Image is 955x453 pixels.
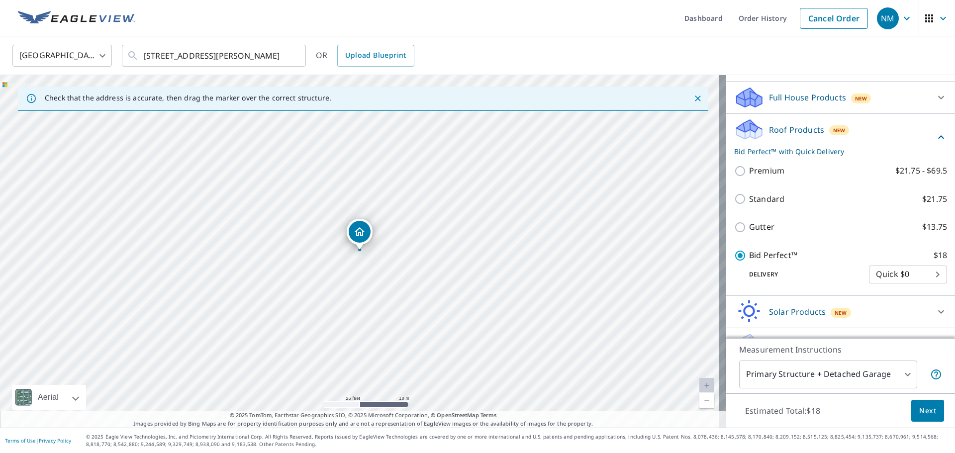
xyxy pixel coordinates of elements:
[934,249,947,262] p: $18
[5,437,36,444] a: Terms of Use
[337,45,414,67] a: Upload Blueprint
[691,92,704,105] button: Close
[230,411,497,420] span: © 2025 TomTom, Earthstar Geographics SIO, © 2025 Microsoft Corporation, ©
[895,165,947,177] p: $21.75 - $69.5
[734,146,935,157] p: Bid Perfect™ with Quick Delivery
[922,221,947,233] p: $13.75
[39,437,71,444] a: Privacy Policy
[45,93,331,102] p: Check that the address is accurate, then drag the marker over the correct structure.
[749,193,784,205] p: Standard
[737,400,828,422] p: Estimated Total: $18
[919,405,936,417] span: Next
[5,438,71,444] p: |
[35,385,62,410] div: Aerial
[86,433,950,448] p: © 2025 Eagle View Technologies, Inc. and Pictometry International Corp. All Rights Reserved. Repo...
[347,219,373,250] div: Dropped pin, building 1, Residential property, 1710 Fremont Dr Yakima, WA 98908
[800,8,868,29] a: Cancel Order
[769,306,826,318] p: Solar Products
[437,411,478,419] a: OpenStreetMap
[922,193,947,205] p: $21.75
[911,400,944,422] button: Next
[12,385,86,410] div: Aerial
[345,49,406,62] span: Upload Blueprint
[749,249,797,262] p: Bid Perfect™
[855,94,867,102] span: New
[316,45,414,67] div: OR
[699,378,714,393] a: Current Level 20, Zoom In Disabled
[835,309,847,317] span: New
[769,124,824,136] p: Roof Products
[480,411,497,419] a: Terms
[734,270,869,279] p: Delivery
[930,368,942,380] span: Your report will include the primary structure and a detached garage if one exists.
[869,261,947,288] div: Quick $0
[734,332,947,356] div: Walls ProductsNew
[734,118,947,157] div: Roof ProductsNewBid Perfect™ with Quick Delivery
[749,221,774,233] p: Gutter
[833,126,846,134] span: New
[739,344,942,356] p: Measurement Instructions
[144,42,286,70] input: Search by address or latitude-longitude
[749,165,784,177] p: Premium
[699,393,714,408] a: Current Level 20, Zoom Out
[739,361,917,388] div: Primary Structure + Detached Garage
[734,86,947,109] div: Full House ProductsNew
[18,11,135,26] img: EV Logo
[769,91,846,103] p: Full House Products
[877,7,899,29] div: NM
[734,300,947,324] div: Solar ProductsNew
[12,42,112,70] div: [GEOGRAPHIC_DATA]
